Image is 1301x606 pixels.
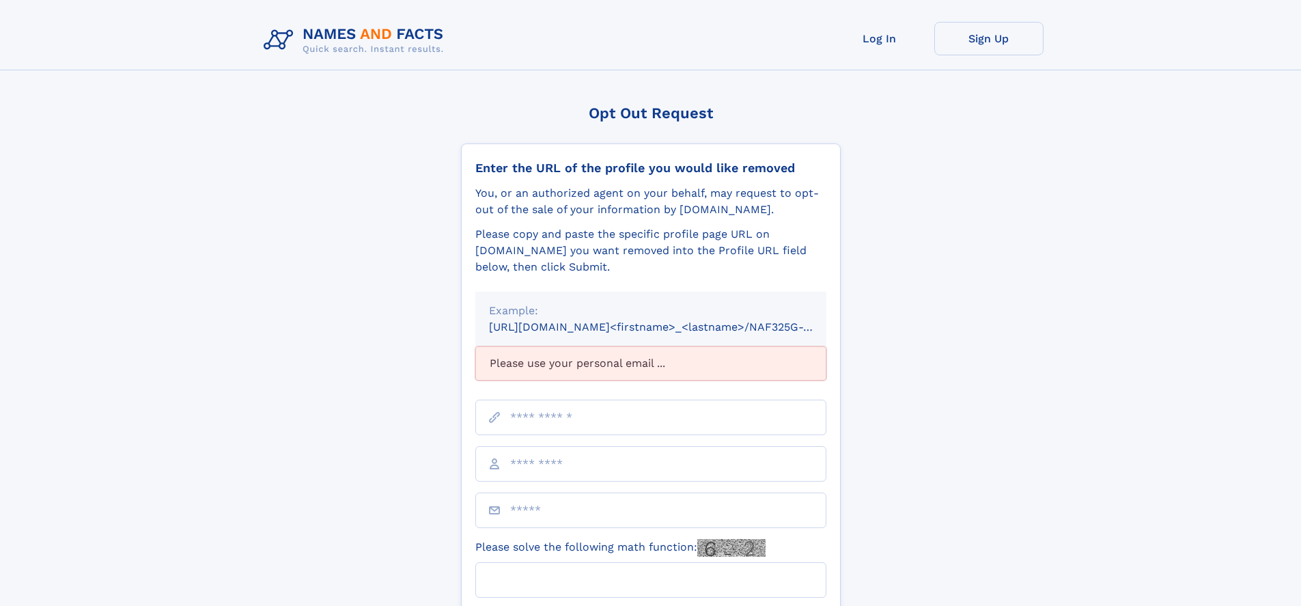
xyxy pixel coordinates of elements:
div: Enter the URL of the profile you would like removed [475,161,826,176]
img: Logo Names and Facts [258,22,455,59]
div: Example: [489,303,813,319]
div: Please use your personal email ... [475,346,826,381]
label: Please solve the following math function: [475,539,766,557]
a: Log In [825,22,934,55]
div: You, or an authorized agent on your behalf, may request to opt-out of the sale of your informatio... [475,185,826,218]
div: Opt Out Request [461,105,841,122]
small: [URL][DOMAIN_NAME]<firstname>_<lastname>/NAF325G-xxxxxxxx [489,320,852,333]
a: Sign Up [934,22,1044,55]
div: Please copy and paste the specific profile page URL on [DOMAIN_NAME] you want removed into the Pr... [475,226,826,275]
